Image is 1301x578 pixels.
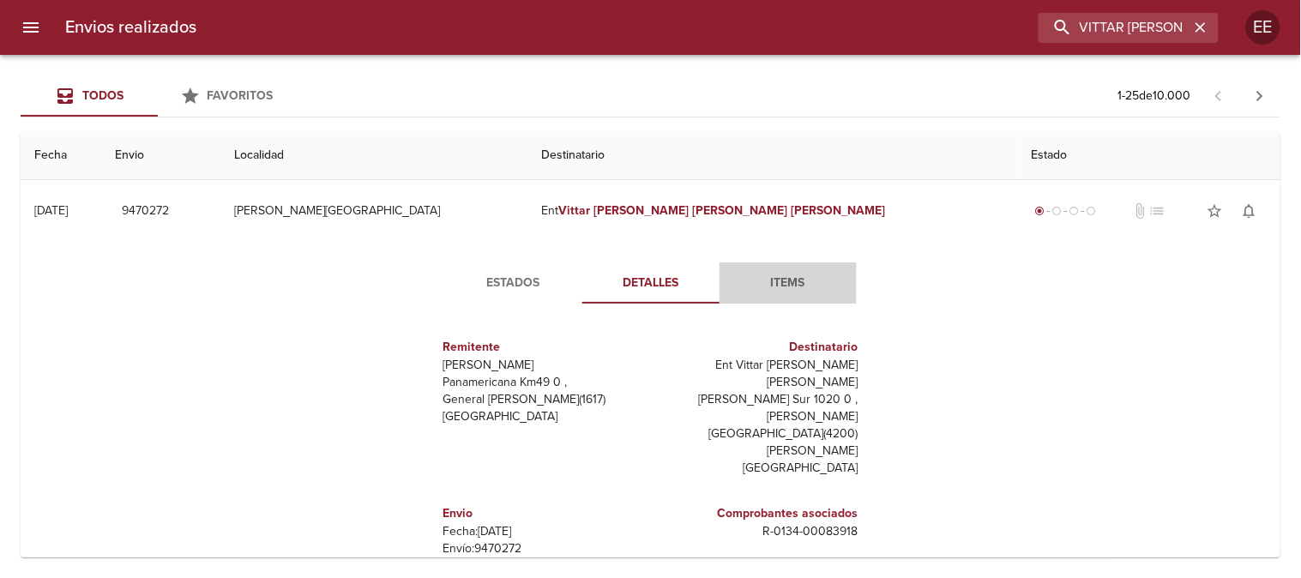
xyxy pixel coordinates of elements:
[1118,87,1191,105] p: 1 - 25 de 10.000
[594,203,690,218] em: [PERSON_NAME]
[115,196,176,227] button: 9470272
[1132,202,1149,220] span: No tiene documentos adjuntos
[82,88,123,103] span: Todos
[220,131,527,180] th: Localidad
[21,75,295,117] div: Tabs Envios
[1241,202,1258,220] span: notifications_none
[21,131,101,180] th: Fecha
[1039,13,1190,43] input: buscar
[658,443,858,477] p: [PERSON_NAME][GEOGRAPHIC_DATA]
[1018,131,1280,180] th: Estado
[1246,10,1280,45] div: EE
[1198,87,1239,104] span: Pagina anterior
[658,391,858,408] p: [PERSON_NAME] Sur 1020 0 ,
[443,540,644,557] p: Envío: 9470272
[658,338,858,357] h6: Destinatario
[658,357,858,391] p: Ent Vittar [PERSON_NAME] [PERSON_NAME]
[1232,194,1267,228] button: Activar notificaciones
[1198,194,1232,228] button: Agregar a favoritos
[1069,206,1080,216] span: radio_button_unchecked
[34,203,68,218] div: [DATE]
[791,203,886,218] em: [PERSON_NAME]
[443,374,644,391] p: Panamericana Km49 0 ,
[443,357,644,374] p: [PERSON_NAME]
[559,203,591,218] em: Vittar
[443,391,644,408] p: General [PERSON_NAME] ( 1617 )
[443,523,644,540] p: Fecha: [DATE]
[528,131,1019,180] th: Destinatario
[658,504,858,523] h6: Comprobantes asociados
[101,131,221,180] th: Envio
[658,408,858,443] p: [PERSON_NAME][GEOGRAPHIC_DATA] ( 4200 )
[730,273,846,294] span: Items
[1207,202,1224,220] span: star_border
[692,203,787,218] em: [PERSON_NAME]
[1032,202,1100,220] div: Generado
[1052,206,1063,216] span: radio_button_unchecked
[65,14,196,41] h6: Envios realizados
[658,523,858,540] p: R - 0134 - 00083918
[1035,206,1045,216] span: radio_button_checked
[220,180,527,242] td: [PERSON_NAME][GEOGRAPHIC_DATA]
[10,7,51,48] button: menu
[443,504,644,523] h6: Envio
[1087,206,1097,216] span: radio_button_unchecked
[443,338,644,357] h6: Remitente
[443,408,644,425] p: [GEOGRAPHIC_DATA]
[593,273,709,294] span: Detalles
[1246,10,1280,45] div: Abrir información de usuario
[208,88,274,103] span: Favoritos
[528,180,1019,242] td: Ent
[1149,202,1166,220] span: No tiene pedido asociado
[455,273,572,294] span: Estados
[1239,75,1280,117] span: Pagina siguiente
[122,201,169,222] span: 9470272
[445,262,857,304] div: Tabs detalle de guia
